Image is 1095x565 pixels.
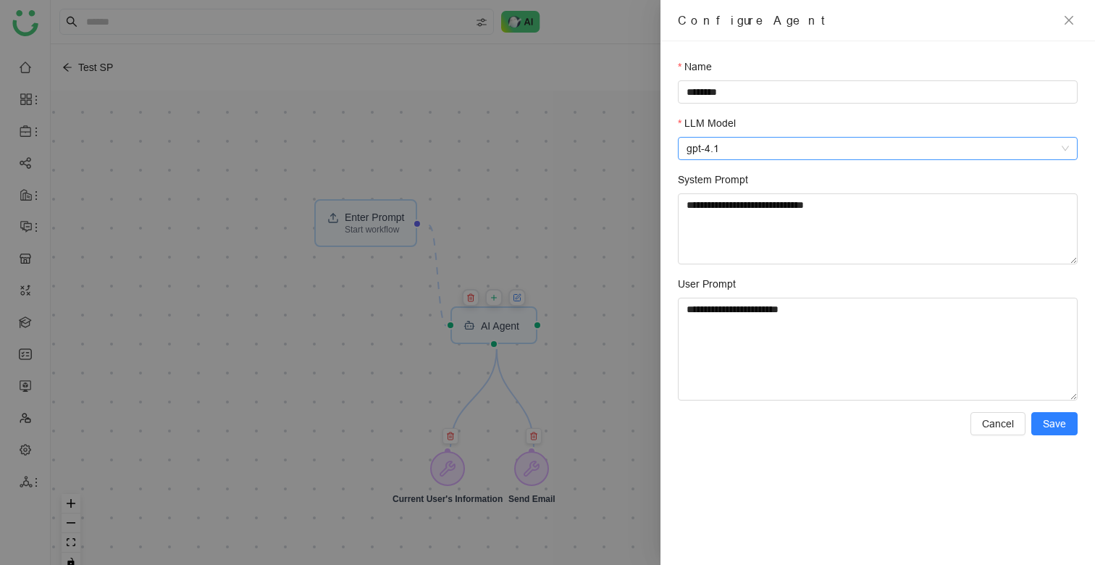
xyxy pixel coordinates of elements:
label: User Prompt [678,276,736,292]
label: System Prompt [678,172,748,188]
textarea: System Prompt [678,193,1078,264]
div: Configure Agent [678,12,1053,29]
button: Save [1031,412,1078,435]
label: LLM Model [678,115,736,131]
input: Name [678,80,1078,104]
span: close [1063,14,1075,26]
label: Name [678,59,712,75]
span: gpt-4.1 [687,138,1069,159]
span: Cancel [982,416,1014,432]
button: Close [1060,12,1078,29]
span: Save [1043,416,1066,432]
textarea: User Prompt [678,298,1078,401]
button: Cancel [970,412,1025,435]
